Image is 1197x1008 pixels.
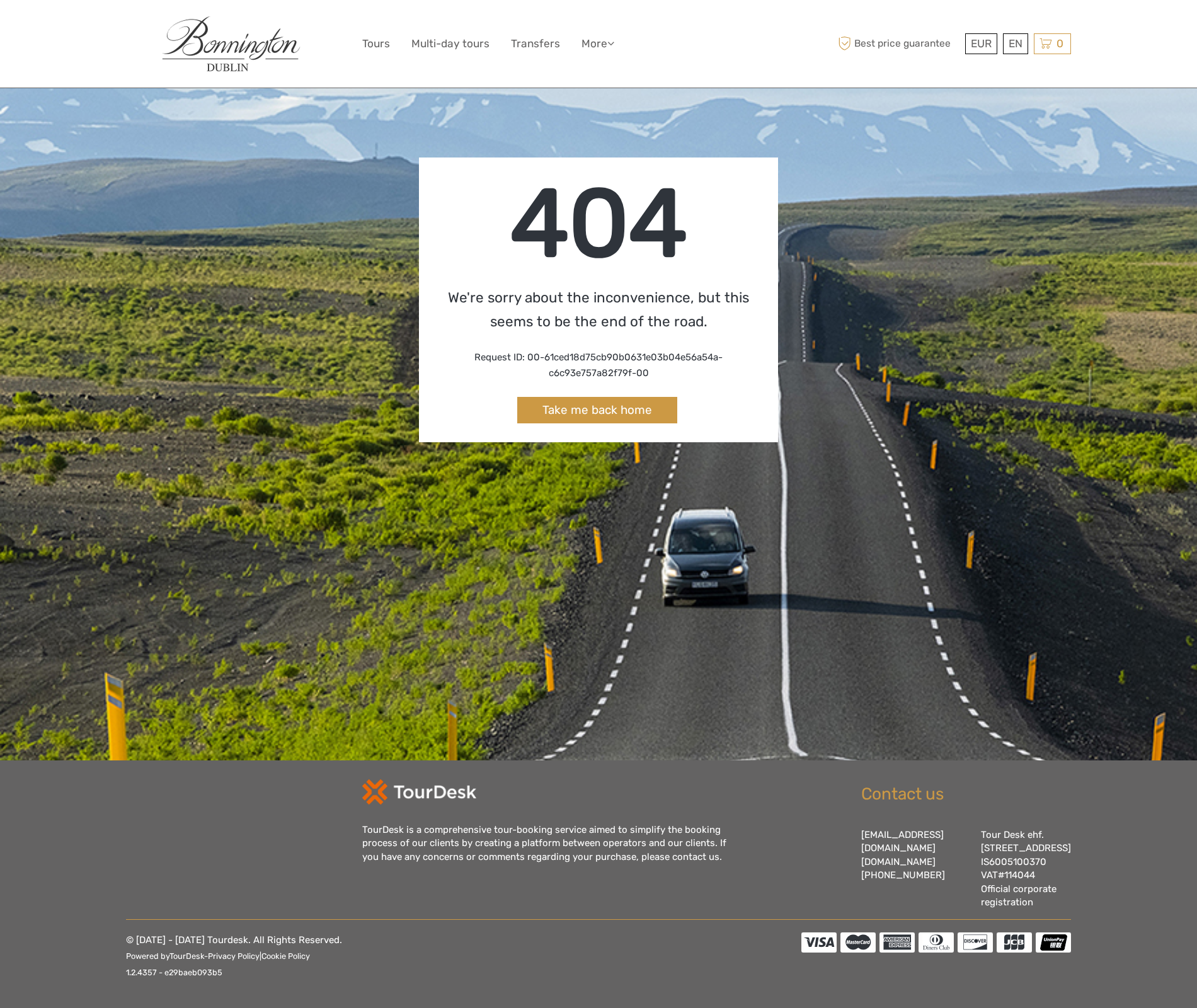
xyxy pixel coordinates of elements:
[801,932,1071,953] img: accepted cards
[438,286,759,335] p: We're sorry about the inconvenience, but this seems to be the end of the road.
[438,350,759,382] p: Request ID: 00-61ced18d75cb90b0631e03b04e56a54a-c6c93e757a82f79f-00
[208,951,260,961] a: Privacy Policy
[861,856,936,868] a: [DOMAIN_NAME]
[861,828,968,910] div: [EMAIL_ADDRESS][DOMAIN_NAME] [PHONE_NUMBER]
[971,37,992,50] span: EUR
[517,397,677,424] a: Take me back home
[1055,37,1065,50] span: 0
[362,35,390,53] a: Tours
[835,33,962,54] span: Best price guarantee
[411,35,490,53] a: Multi-day tours
[581,35,614,53] a: More
[126,951,310,961] small: Powered by - |
[169,951,204,961] a: TourDesk
[981,828,1071,910] div: Tour Desk ehf. [STREET_ADDRESS] IS6005100370 VAT#114044
[126,968,222,977] small: 1.2.4357 - e29baeb093b5
[162,16,301,72] img: 439-42a79114-08bc-4970-8697-1c618ccb49f6_logo_big.jpg
[1003,33,1028,54] div: EN
[362,823,740,864] div: TourDesk is a comprehensive tour-booking service aimed to simplify the booking process of our cli...
[126,932,342,981] p: © [DATE] - [DATE] Tourdesk. All Rights Reserved.
[438,176,759,271] p: 404
[511,35,560,53] a: Transfers
[261,951,310,961] a: Cookie Policy
[981,883,1057,908] a: Official corporate registration
[362,779,476,805] img: td-logo-white.png
[861,784,1071,805] h2: Contact us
